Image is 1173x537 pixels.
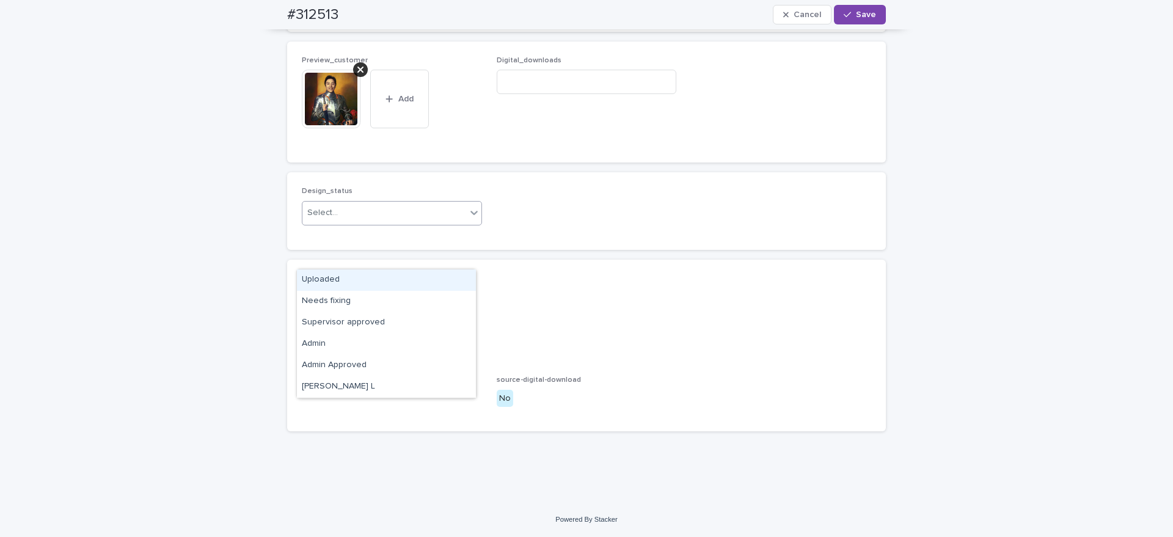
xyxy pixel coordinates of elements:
span: Design_status [302,188,353,195]
div: Supervisor approved [297,312,476,334]
p: - [302,288,871,301]
button: Cancel [773,5,831,24]
div: Select... [307,206,338,219]
div: Admin [297,334,476,355]
span: Cancel [794,10,821,19]
span: Preview_customer [302,57,368,64]
h2: #312513 [287,6,338,24]
button: Add [370,70,429,128]
div: Admin Approved [297,355,476,376]
button: Save [834,5,886,24]
div: Ritch L [297,376,476,398]
div: Needs fixing [297,291,476,312]
div: No [497,390,513,407]
span: source-digital-download [497,376,581,384]
span: Save [856,10,876,19]
a: Powered By Stacker [555,516,617,523]
div: Uploaded [297,269,476,291]
span: Add [398,95,414,103]
p: - [302,338,871,351]
span: Digital_downloads [497,57,561,64]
